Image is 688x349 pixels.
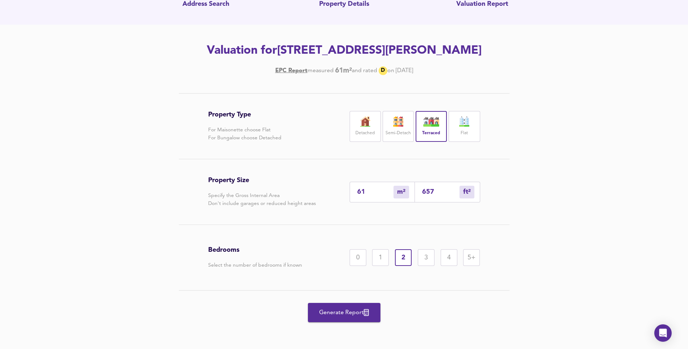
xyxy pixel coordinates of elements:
[422,188,460,196] input: Sqft
[395,249,412,266] div: 2
[356,116,374,127] img: house-icon
[463,249,480,266] div: 5+
[449,111,480,142] div: Flat
[460,186,474,198] div: m²
[275,67,308,75] a: EPC Report
[422,116,440,127] img: house-icon
[416,111,447,142] div: Terraced
[379,66,387,75] div: D
[441,249,457,266] div: 4
[386,129,411,138] label: Semi-Detach
[387,67,394,75] div: on
[208,192,316,208] p: Specify the Gross Internal Area Don't include garages or reduced height areas
[139,43,549,59] h2: Valuation for [STREET_ADDRESS][PERSON_NAME]
[418,249,434,266] div: 3
[308,67,334,75] div: measured
[355,129,375,138] label: Detached
[208,246,302,254] h3: Bedrooms
[357,188,394,196] input: Enter sqm
[654,324,672,342] div: Open Intercom Messenger
[208,261,302,269] p: Select the number of bedrooms if known
[315,308,373,318] span: Generate Report
[372,249,389,266] div: 1
[455,116,473,127] img: flat-icon
[208,126,281,142] p: For Maisonette choose Flat For Bungalow choose Detached
[350,249,366,266] div: 0
[208,111,281,119] h3: Property Type
[350,111,381,142] div: Detached
[461,129,468,138] label: Flat
[208,176,316,184] h3: Property Size
[383,111,414,142] div: Semi-Detach
[275,66,413,75] div: [DATE]
[352,67,377,75] div: and rated
[394,186,409,198] div: m²
[389,116,407,127] img: house-icon
[308,303,380,322] button: Generate Report
[335,67,352,75] b: 61 m²
[422,129,440,138] label: Terraced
